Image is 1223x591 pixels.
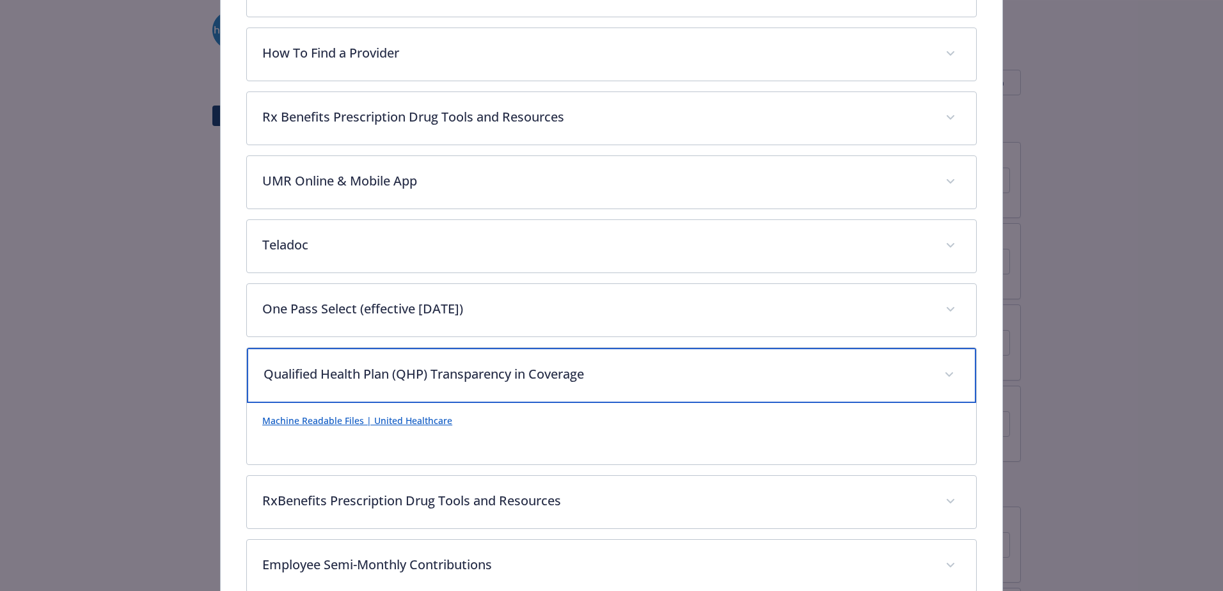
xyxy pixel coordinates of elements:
[247,28,976,81] div: How To Find a Provider
[247,403,976,464] div: Qualified Health Plan (QHP) Transparency in Coverage
[247,156,976,209] div: UMR Online & Mobile App
[247,348,976,403] div: Qualified Health Plan (QHP) Transparency in Coverage
[247,476,976,528] div: RxBenefits Prescription Drug Tools and Resources
[247,92,976,145] div: Rx Benefits Prescription Drug Tools and Resources
[247,284,976,336] div: One Pass Select (effective [DATE])
[264,365,929,384] p: Qualified Health Plan (QHP) Transparency in Coverage
[262,491,930,510] p: RxBenefits Prescription Drug Tools and Resources
[247,220,976,272] div: Teladoc
[262,414,452,427] a: Machine Readable Files | United Healthcare
[262,43,930,63] p: How To Find a Provider
[262,235,930,255] p: Teladoc
[262,171,930,191] p: UMR Online & Mobile App
[262,107,930,127] p: Rx Benefits Prescription Drug Tools and Resources
[262,555,930,574] p: Employee Semi-Monthly Contributions
[262,299,930,319] p: One Pass Select (effective [DATE])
